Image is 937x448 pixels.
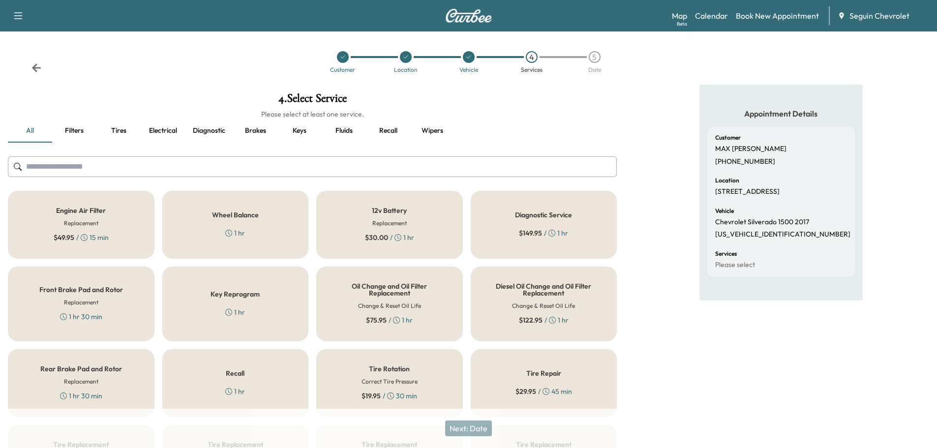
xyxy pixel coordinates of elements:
[366,119,410,143] button: Recall
[56,207,106,214] h5: Engine Air Filter
[362,391,417,401] div: / 30 min
[330,67,355,73] div: Customer
[526,51,538,63] div: 4
[96,119,141,143] button: Tires
[715,145,786,153] p: MAX [PERSON_NAME]
[849,10,909,22] span: Seguin Chevrolet
[677,20,687,28] div: Beta
[519,315,569,325] div: / 1 hr
[519,228,568,238] div: / 1 hr
[715,135,741,141] h6: Customer
[226,370,244,377] h5: Recall
[365,233,388,242] span: $ 30.00
[52,119,96,143] button: Filters
[715,251,737,257] h6: Services
[589,51,601,63] div: 5
[332,283,447,297] h5: Oil Change and Oil Filter Replacement
[715,230,850,239] p: [US_VEHICLE_IDENTIFICATION_NUMBER]
[369,365,410,372] h5: Tire Rotation
[715,261,755,269] p: Please select
[512,301,575,310] h6: Change & Reset Oil Life
[515,387,536,396] span: $ 29.95
[60,391,102,401] div: 1 hr 30 min
[8,92,617,109] h1: 4 . Select Service
[64,219,98,228] h6: Replacement
[715,218,809,227] p: Chevrolet Silverado 1500 2017
[445,9,492,23] img: Curbee Logo
[8,119,617,143] div: basic tabs example
[31,63,41,73] div: Back
[521,67,543,73] div: Services
[362,391,381,401] span: $ 19.95
[54,233,109,242] div: / 15 min
[487,283,601,297] h5: Diesel Oil Change and Oil Filter Replacement
[362,377,418,386] h6: Correct Tire Pressure
[277,119,322,143] button: Keys
[715,178,739,183] h6: Location
[366,315,387,325] span: $ 75.95
[54,233,74,242] span: $ 49.95
[8,119,52,143] button: all
[410,119,454,143] button: Wipers
[322,119,366,143] button: Fluids
[672,10,687,22] a: MapBeta
[372,207,407,214] h5: 12v Battery
[515,387,572,396] div: / 45 min
[365,233,414,242] div: / 1 hr
[736,10,819,22] a: Book New Appointment
[8,109,617,119] h6: Please select at least one service.
[64,298,98,307] h6: Replacement
[185,119,233,143] button: Diagnostic
[225,228,245,238] div: 1 hr
[39,286,123,293] h5: Front Brake Pad and Rotor
[225,387,245,396] div: 1 hr
[64,377,98,386] h6: Replacement
[715,208,734,214] h6: Vehicle
[225,307,245,317] div: 1 hr
[60,312,102,322] div: 1 hr 30 min
[358,301,421,310] h6: Change & Reset Oil Life
[394,67,418,73] div: Location
[212,211,259,218] h5: Wheel Balance
[588,67,601,73] div: Date
[707,108,855,119] h5: Appointment Details
[519,228,542,238] span: $ 149.95
[366,315,413,325] div: / 1 hr
[715,187,780,196] p: [STREET_ADDRESS]
[526,370,561,377] h5: Tire Repair
[211,291,260,298] h5: Key Reprogram
[695,10,728,22] a: Calendar
[233,119,277,143] button: Brakes
[459,67,478,73] div: Vehicle
[40,365,122,372] h5: Rear Brake Pad and Rotor
[715,157,775,166] p: [PHONE_NUMBER]
[519,315,543,325] span: $ 122.95
[372,219,407,228] h6: Replacement
[515,211,572,218] h5: Diagnostic Service
[141,119,185,143] button: Electrical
